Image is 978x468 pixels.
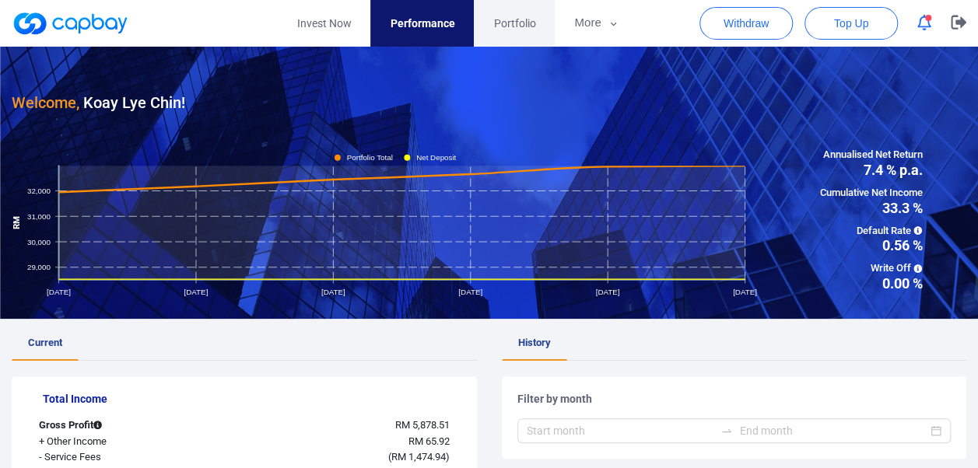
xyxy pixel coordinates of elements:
[47,287,71,295] tspan: [DATE]
[819,223,922,239] span: Default Rate
[390,15,454,32] span: Performance
[416,153,456,162] tspan: Net Deposit
[27,449,208,466] div: - Service Fees
[819,185,922,201] span: Cumulative Net Income
[518,337,551,348] span: History
[27,237,51,246] tspan: 30,000
[720,424,733,437] span: to
[819,147,922,163] span: Annualised Net Return
[11,216,22,229] tspan: RM
[27,186,51,194] tspan: 32,000
[527,422,715,439] input: Start month
[819,277,922,291] span: 0.00 %
[699,7,793,40] button: Withdraw
[458,287,482,295] tspan: [DATE]
[819,201,922,215] span: 33.3 %
[347,153,393,162] tspan: Portfolio Total
[27,211,51,220] tspan: 31,000
[27,417,208,434] div: Gross Profit
[819,260,922,277] span: Write Off
[184,287,208,295] tspan: [DATE]
[12,90,185,115] h3: Koay Lye Chin !
[804,7,898,40] button: Top Up
[596,287,620,295] tspan: [DATE]
[394,419,449,431] span: RM 5,878.51
[733,287,757,295] tspan: [DATE]
[408,435,449,447] span: RM 65.92
[493,15,535,32] span: Portfolio
[43,392,461,406] h5: Total Income
[27,263,51,271] tspan: 29,000
[739,422,927,439] input: End month
[391,451,445,463] span: RM 1,474.94
[27,434,208,450] div: + Other Income
[819,163,922,177] span: 7.4 % p.a.
[321,287,345,295] tspan: [DATE]
[517,392,952,406] h5: Filter by month
[12,93,79,112] span: Welcome,
[720,424,733,437] span: swap-right
[819,239,922,253] span: 0.56 %
[208,449,461,466] div: ( )
[28,337,62,348] span: Current
[834,16,868,31] span: Top Up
